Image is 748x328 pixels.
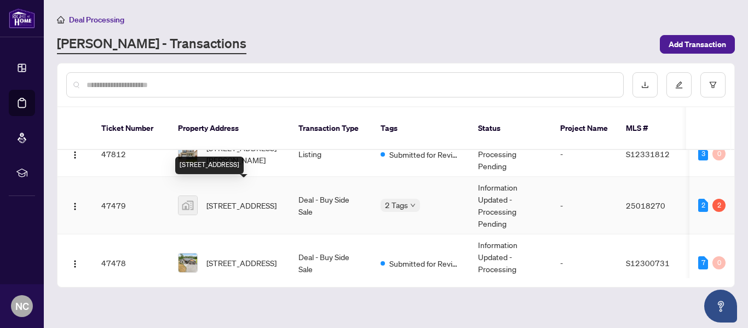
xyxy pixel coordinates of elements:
[71,202,79,211] img: Logo
[626,258,670,268] span: S12300731
[641,81,649,89] span: download
[660,35,735,54] button: Add Transaction
[66,145,84,163] button: Logo
[669,36,726,53] span: Add Transaction
[206,142,281,166] span: [STREET_ADDRESS][PERSON_NAME]
[290,234,372,292] td: Deal - Buy Side Sale
[551,177,617,234] td: -
[698,147,708,160] div: 3
[551,131,617,177] td: -
[93,131,169,177] td: 47812
[709,81,717,89] span: filter
[93,234,169,292] td: 47478
[385,199,408,211] span: 2 Tags
[632,72,658,97] button: download
[700,72,726,97] button: filter
[71,151,79,159] img: Logo
[66,254,84,272] button: Logo
[290,177,372,234] td: Deal - Buy Side Sale
[410,203,416,208] span: down
[9,8,35,28] img: logo
[69,15,124,25] span: Deal Processing
[469,107,551,150] th: Status
[179,145,197,163] img: thumbnail-img
[469,234,551,292] td: Information Updated - Processing Pending
[57,16,65,24] span: home
[93,107,169,150] th: Ticket Number
[57,34,246,54] a: [PERSON_NAME] - Transactions
[617,107,683,150] th: MLS #
[372,107,469,150] th: Tags
[712,199,726,212] div: 2
[15,298,29,314] span: NC
[675,81,683,89] span: edit
[389,257,461,269] span: Submitted for Review
[175,157,244,174] div: [STREET_ADDRESS]
[712,256,726,269] div: 0
[712,147,726,160] div: 0
[698,199,708,212] div: 2
[469,177,551,234] td: Information Updated - Processing Pending
[626,149,670,159] span: S12331812
[206,257,277,269] span: [STREET_ADDRESS]
[206,199,277,211] span: [STREET_ADDRESS]
[66,197,84,214] button: Logo
[704,290,737,323] button: Open asap
[290,107,372,150] th: Transaction Type
[666,72,692,97] button: edit
[469,131,551,177] td: New Submission - Processing Pending
[179,196,197,215] img: thumbnail-img
[169,107,290,150] th: Property Address
[551,234,617,292] td: -
[626,200,665,210] span: 25018270
[71,260,79,268] img: Logo
[290,131,372,177] td: Listing
[93,177,169,234] td: 47479
[551,107,617,150] th: Project Name
[698,256,708,269] div: 7
[389,148,461,160] span: Submitted for Review
[179,254,197,272] img: thumbnail-img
